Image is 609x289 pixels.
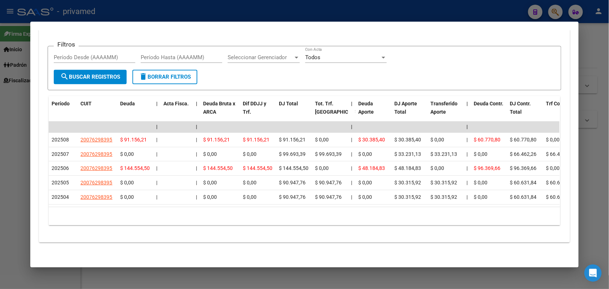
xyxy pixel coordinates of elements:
[120,101,135,106] span: Deuda
[196,124,197,130] span: |
[466,180,468,185] span: |
[60,74,120,80] span: Buscar Registros
[203,101,235,115] span: Deuda Bruta x ARCA
[584,264,602,282] div: Open Intercom Messenger
[474,165,500,171] span: $ 96.369,66
[428,96,464,128] datatable-header-cell: Transferido Aporte
[80,180,112,185] span: 20076298395
[120,165,150,171] span: $ 144.554,50
[355,96,391,128] datatable-header-cell: Deuda Aporte
[156,165,157,171] span: |
[358,180,372,185] span: $ 0,00
[474,137,500,143] span: $ 60.770,80
[279,194,306,200] span: $ 90.947,76
[203,137,230,143] span: $ 91.156,21
[510,165,536,171] span: $ 96.369,66
[161,96,193,128] datatable-header-cell: Acta Fisca.
[156,180,157,185] span: |
[358,101,374,115] span: Deuda Aporte
[163,101,189,106] span: Acta Fisca.
[546,180,573,185] span: $ 60.631,84
[54,70,127,84] button: Buscar Registros
[80,101,92,106] span: CUIT
[120,151,134,157] span: $ 0,00
[203,180,217,185] span: $ 0,00
[153,96,161,128] datatable-header-cell: |
[156,101,158,106] span: |
[546,101,568,106] span: Trf Contr.
[510,101,531,115] span: DJ Contr. Total
[49,96,78,128] datatable-header-cell: Período
[474,194,487,200] span: $ 0,00
[193,96,200,128] datatable-header-cell: |
[279,180,306,185] span: $ 90.947,76
[156,137,157,143] span: |
[315,137,329,143] span: $ 0,00
[52,137,69,143] span: 202508
[510,194,536,200] span: $ 60.631,84
[464,96,471,128] datatable-header-cell: |
[279,165,308,171] span: $ 144.554,50
[52,101,70,106] span: Período
[228,54,293,61] span: Seleccionar Gerenciador
[358,137,385,143] span: $ 30.385,40
[394,101,417,115] span: DJ Aporte Total
[394,137,421,143] span: $ 30.385,40
[54,40,79,48] h3: Filtros
[243,180,257,185] span: $ 0,00
[196,165,197,171] span: |
[156,194,157,200] span: |
[507,96,543,128] datatable-header-cell: DJ Contr. Total
[52,180,69,185] span: 202505
[430,180,457,185] span: $ 30.315,92
[510,151,536,157] span: $ 66.462,26
[315,151,342,157] span: $ 99.693,39
[471,96,507,128] datatable-header-cell: Deuda Contr.
[391,96,428,128] datatable-header-cell: DJ Aporte Total
[351,124,352,130] span: |
[546,151,573,157] span: $ 66.462,26
[351,101,352,106] span: |
[430,194,457,200] span: $ 30.315,92
[315,194,342,200] span: $ 90.947,76
[348,96,355,128] datatable-header-cell: |
[132,70,197,84] button: Borrar Filtros
[279,151,306,157] span: $ 99.693,39
[394,165,421,171] span: $ 48.184,83
[315,101,364,115] span: Tot. Trf. [GEOGRAPHIC_DATA]
[351,180,352,185] span: |
[120,194,134,200] span: $ 0,00
[474,101,503,106] span: Deuda Contr.
[466,137,468,143] span: |
[203,194,217,200] span: $ 0,00
[243,165,272,171] span: $ 144.554,50
[196,180,197,185] span: |
[203,151,217,157] span: $ 0,00
[315,165,329,171] span: $ 0,00
[430,165,444,171] span: $ 0,00
[243,194,257,200] span: $ 0,00
[312,96,348,128] datatable-header-cell: Tot. Trf. Bruto
[279,137,306,143] span: $ 91.156,21
[358,151,372,157] span: $ 0,00
[394,194,421,200] span: $ 30.315,92
[546,165,560,171] span: $ 0,00
[139,74,191,80] span: Borrar Filtros
[394,151,421,157] span: $ 33.231,13
[394,180,421,185] span: $ 30.315,92
[315,180,342,185] span: $ 90.947,76
[52,194,69,200] span: 202504
[543,96,579,128] datatable-header-cell: Trf Contr.
[351,137,352,143] span: |
[117,96,153,128] datatable-header-cell: Deuda
[80,151,112,157] span: 20076298395
[510,180,536,185] span: $ 60.631,84
[80,194,112,200] span: 20076298395
[156,124,158,130] span: |
[60,72,69,81] mat-icon: search
[156,151,157,157] span: |
[78,96,117,128] datatable-header-cell: CUIT
[466,124,468,130] span: |
[358,194,372,200] span: $ 0,00
[243,101,266,115] span: Dif DDJJ y Trf.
